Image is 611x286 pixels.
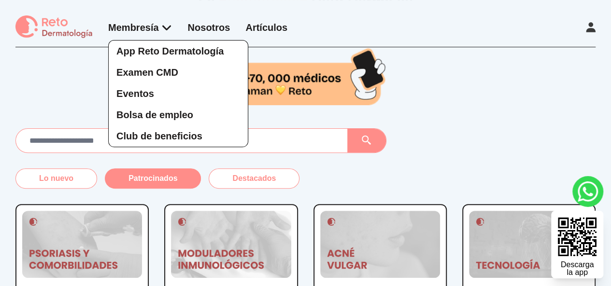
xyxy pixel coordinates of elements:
button: Patrocinados [105,168,201,189]
span: Eventos [116,88,154,99]
img: Actualización 2025 en el abordaje del acné vulgar: Terapias tópicas emergentes sin antibióticos [320,211,440,278]
h1: Tu aliada en la práctica clínica diaria [15,10,596,105]
button: Destacados [209,168,299,189]
img: Dermatitis atópica moderada a severa: Nuevos moduladores inmunológicos en fase clínica [171,211,291,278]
a: Nosotros [188,22,230,33]
img: Tecnología portátil y apps dermatológicas: integración clínica y perspectivas 2025 [469,211,589,278]
div: Membresía [108,21,172,34]
span: App Reto Dermatología [116,46,224,56]
span: Bolsa de empleo [116,109,193,120]
a: Club de beneficios [109,125,248,147]
a: Bolsa de empleo [109,104,248,125]
button: Lo nuevo [15,168,97,189]
img: logo Reto dermatología [15,15,93,39]
span: Examen CMD [116,67,178,78]
img: 70,000 médicos aman Reto [232,46,387,105]
a: whatsapp button [572,176,603,207]
a: App Reto Dermatología [109,41,248,62]
div: Descarga la app [561,261,594,276]
a: Artículos [245,22,287,33]
span: Club de beneficios [116,131,202,141]
img: Psoriasis y riesgo cardiovascular: Implicaciones clínicas según las guías actualizadas de la AAD ... [22,211,142,278]
a: Examen CMD [109,62,248,83]
a: Eventos [109,83,248,104]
